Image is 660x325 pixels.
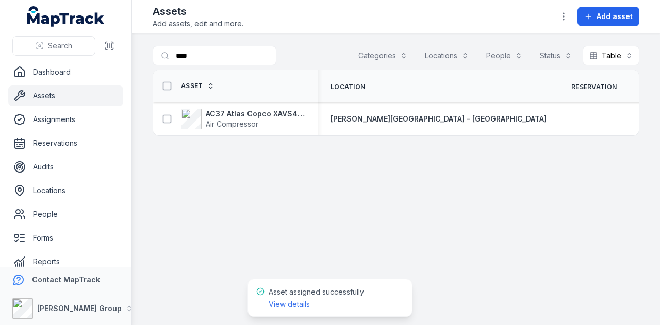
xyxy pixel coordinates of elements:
a: Locations [8,180,123,201]
a: Forms [8,228,123,248]
span: Reservation [571,83,617,91]
span: Asset assigned successfully [269,287,364,309]
a: Reports [8,251,123,272]
strong: AC37 Atlas Copco XAVS450 [206,109,306,119]
a: [PERSON_NAME][GEOGRAPHIC_DATA] - [GEOGRAPHIC_DATA] [331,114,547,124]
strong: Contact MapTrack [32,275,100,284]
a: MapTrack [27,6,105,27]
button: Add asset [577,7,639,26]
a: Assets [8,85,123,106]
button: People [480,46,529,65]
a: Reservations [8,133,123,153]
button: Status [533,46,579,65]
h2: Assets [153,4,243,19]
span: [PERSON_NAME][GEOGRAPHIC_DATA] - [GEOGRAPHIC_DATA] [331,114,547,123]
span: Search [48,41,72,51]
a: Asset [181,82,214,90]
span: Add asset [597,11,633,22]
button: Categories [352,46,414,65]
button: Locations [418,46,475,65]
a: Dashboard [8,62,123,82]
a: Audits [8,157,123,177]
span: Location [331,83,365,91]
span: Air Compressor [206,119,258,128]
a: AC37 Atlas Copco XAVS450Air Compressor [181,109,306,129]
button: Search [12,36,95,56]
a: Assignments [8,109,123,130]
span: Add assets, edit and more. [153,19,243,29]
a: View details [269,299,310,310]
span: Asset [181,82,203,90]
strong: [PERSON_NAME] Group [37,304,122,313]
a: People [8,204,123,225]
button: Table [583,46,639,65]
